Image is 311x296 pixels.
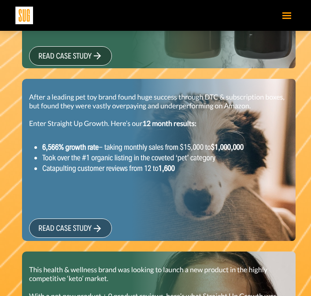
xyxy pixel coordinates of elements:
[42,163,289,174] li: Catapulting customer reviews from 12 to
[29,218,112,238] a: read case study
[159,163,175,173] strong: 1,600
[42,142,289,152] li: - taking monthly sales from $15,000 to
[29,93,289,128] p: After a leading pet toy brand found huge success through DTC & subscription boxes, but found they...
[29,46,112,66] a: read case study
[42,142,99,152] strong: 6,566% growth rate
[278,7,296,23] button: Toggle navigation
[42,152,289,163] li: Took over the #1 organic listing in the coveted ‘pet’ category
[15,7,33,24] img: Sug
[211,142,244,152] strong: $1,000,000
[143,119,196,128] strong: 12 month results:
